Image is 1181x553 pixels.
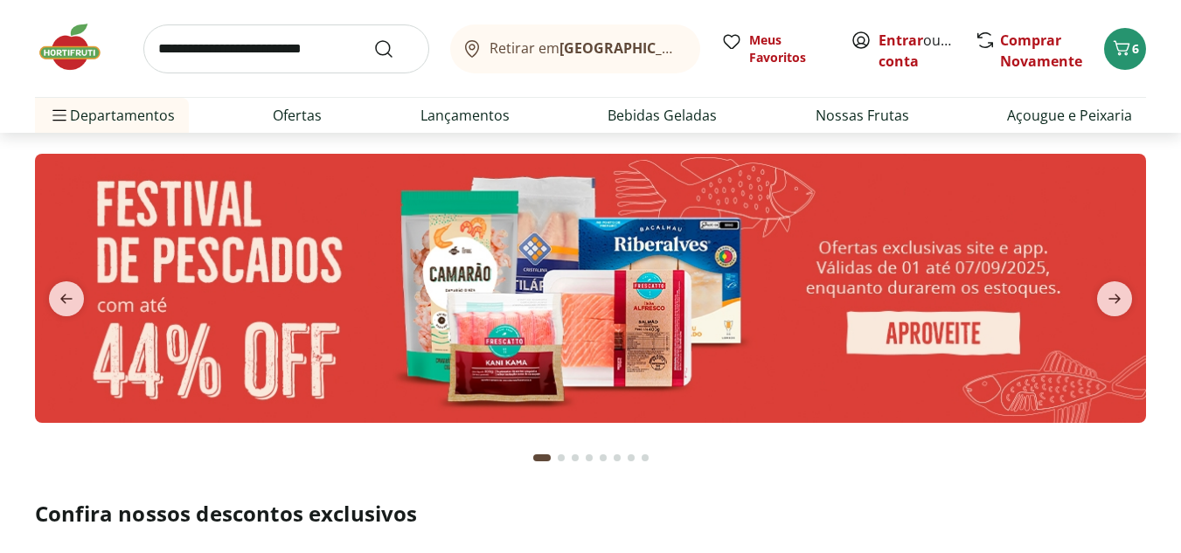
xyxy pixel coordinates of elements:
[879,31,923,50] a: Entrar
[568,437,582,479] button: Go to page 3 from fs-carousel
[1104,28,1146,70] button: Carrinho
[596,437,610,479] button: Go to page 5 from fs-carousel
[1007,105,1132,126] a: Açougue e Peixaria
[35,154,1146,423] img: pescados
[624,437,638,479] button: Go to page 7 from fs-carousel
[749,31,830,66] span: Meus Favoritos
[35,21,122,73] img: Hortifruti
[879,31,975,71] a: Criar conta
[582,437,596,479] button: Go to page 4 from fs-carousel
[143,24,429,73] input: search
[610,437,624,479] button: Go to page 6 from fs-carousel
[721,31,830,66] a: Meus Favoritos
[530,437,554,479] button: Current page from fs-carousel
[879,30,956,72] span: ou
[608,105,717,126] a: Bebidas Geladas
[1083,281,1146,316] button: next
[638,437,652,479] button: Go to page 8 from fs-carousel
[490,40,683,56] span: Retirar em
[35,500,1146,528] h2: Confira nossos descontos exclusivos
[420,105,510,126] a: Lançamentos
[816,105,909,126] a: Nossas Frutas
[450,24,700,73] button: Retirar em[GEOGRAPHIC_DATA]/[GEOGRAPHIC_DATA]
[373,38,415,59] button: Submit Search
[49,94,175,136] span: Departamentos
[49,94,70,136] button: Menu
[273,105,322,126] a: Ofertas
[1132,40,1139,57] span: 6
[35,281,98,316] button: previous
[554,437,568,479] button: Go to page 2 from fs-carousel
[1000,31,1082,71] a: Comprar Novamente
[559,38,854,58] b: [GEOGRAPHIC_DATA]/[GEOGRAPHIC_DATA]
